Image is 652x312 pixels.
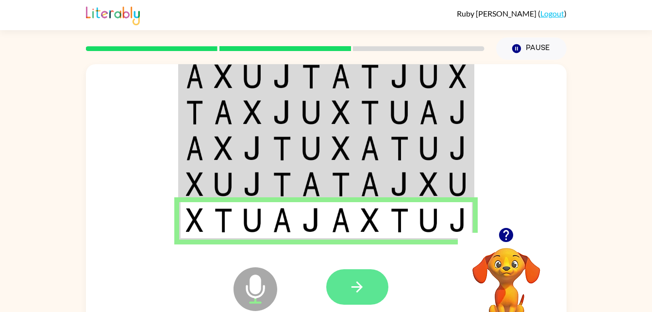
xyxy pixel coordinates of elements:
img: t [273,136,291,160]
img: x [214,64,233,88]
img: u [390,100,409,124]
img: u [419,136,438,160]
img: j [302,208,320,232]
img: j [449,136,467,160]
img: x [332,136,350,160]
img: t [302,64,320,88]
img: a [186,136,203,160]
img: t [273,172,291,196]
img: a [332,208,350,232]
a: Logout [540,9,564,18]
img: u [449,172,467,196]
img: x [243,100,262,124]
img: a [419,100,438,124]
img: x [186,208,203,232]
img: Literably [86,4,140,25]
img: a [361,172,379,196]
img: u [302,100,320,124]
img: t [390,136,409,160]
img: t [214,208,233,232]
img: x [186,172,203,196]
img: a [361,136,379,160]
img: x [449,64,467,88]
img: x [419,172,438,196]
img: u [419,208,438,232]
img: u [243,208,262,232]
img: x [214,136,233,160]
img: t [332,172,350,196]
img: j [449,100,467,124]
img: u [243,64,262,88]
img: x [361,208,379,232]
img: t [390,208,409,232]
div: ( ) [457,9,567,18]
img: j [243,172,262,196]
img: t [361,64,379,88]
img: u [214,172,233,196]
img: j [390,172,409,196]
img: j [390,64,409,88]
img: j [449,208,467,232]
img: a [332,64,350,88]
img: a [302,172,320,196]
button: Pause [496,37,567,60]
img: u [419,64,438,88]
img: j [273,64,291,88]
img: u [302,136,320,160]
img: x [332,100,350,124]
img: a [273,208,291,232]
img: t [361,100,379,124]
img: j [243,136,262,160]
img: j [273,100,291,124]
span: Ruby [PERSON_NAME] [457,9,538,18]
img: t [186,100,203,124]
img: a [214,100,233,124]
img: a [186,64,203,88]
